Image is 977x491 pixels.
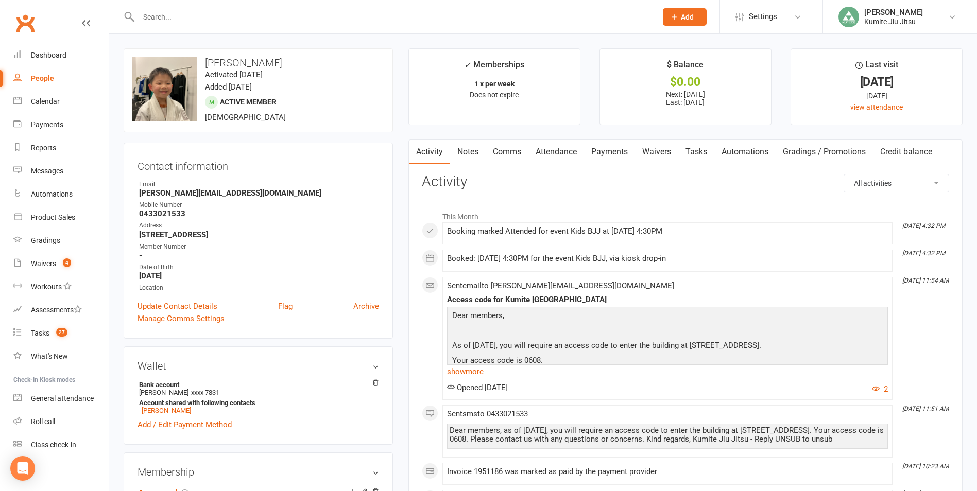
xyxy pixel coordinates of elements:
[31,213,75,221] div: Product Sales
[191,389,219,396] span: xxxx 7831
[139,200,379,210] div: Mobile Number
[855,58,898,77] div: Last visit
[31,283,62,291] div: Workouts
[13,275,109,299] a: Workouts
[13,136,109,160] a: Reports
[450,309,885,324] p: Dear members,
[139,262,379,272] div: Date of Birth
[139,283,379,293] div: Location
[138,156,379,172] h3: Contact information
[13,206,109,229] a: Product Sales
[422,206,949,222] li: This Month
[132,57,384,68] h3: [PERSON_NAME]
[56,328,67,337] span: 27
[902,405,949,412] i: [DATE] 11:51 AM
[13,90,109,113] a: Calendar
[139,399,374,407] strong: Account shared with following contacts
[584,140,635,164] a: Payments
[205,82,252,92] time: Added [DATE]
[138,360,379,372] h3: Wallet
[138,418,232,431] a: Add / Edit Payment Method
[13,322,109,345] a: Tasks 27
[838,7,859,27] img: thumb_image1713433996.png
[138,300,217,312] a: Update Contact Details
[31,394,94,402] div: General attendance
[31,441,76,449] div: Class check-in
[864,17,923,26] div: Kumite Jiu Jitsu
[447,383,508,392] span: Opened [DATE]
[447,227,888,236] div: Booking marked Attended for event Kids BJJ at [DATE] 4:30PM
[450,339,885,354] p: As of [DATE], you will require an access code to enter the building at [STREET_ADDRESS].
[13,252,109,275] a: Waivers 4
[31,144,56,152] div: Reports
[132,57,197,121] img: image1749022792.png
[422,174,949,190] h3: Activity
[278,300,293,312] a: Flag
[450,354,885,369] p: Your access code is 0608.
[31,329,49,337] div: Tasks
[464,60,471,70] i: ✓
[31,167,63,175] div: Messages
[31,51,66,59] div: Dashboard
[31,74,54,82] div: People
[470,91,519,99] span: Does not expire
[450,140,486,164] a: Notes
[447,467,888,476] div: Invoice 1951186 was marked as paid by the payment provider
[138,466,379,478] h3: Membership
[678,140,714,164] a: Tasks
[409,140,450,164] a: Activity
[31,259,56,268] div: Waivers
[139,230,379,239] strong: [STREET_ADDRESS]
[663,8,707,26] button: Add
[447,364,888,379] a: show more
[13,67,109,90] a: People
[13,183,109,206] a: Automations
[139,209,379,218] strong: 0433021533
[139,381,374,389] strong: Bank account
[873,140,939,164] a: Credit balance
[635,140,678,164] a: Waivers
[13,160,109,183] a: Messages
[139,221,379,231] div: Address
[138,312,225,325] a: Manage Comms Settings
[474,80,515,88] strong: 1 x per week
[13,345,109,368] a: What's New
[139,242,379,252] div: Member Number
[12,10,38,36] a: Clubworx
[31,97,60,106] div: Calendar
[864,8,923,17] div: [PERSON_NAME]
[353,300,379,312] a: Archive
[13,229,109,252] a: Gradings
[13,44,109,67] a: Dashboard
[902,222,945,230] i: [DATE] 4:32 PM
[220,98,276,106] span: Active member
[13,299,109,322] a: Assessments
[486,140,528,164] a: Comms
[850,103,903,111] a: view attendance
[139,251,379,260] strong: -
[872,383,888,395] button: 2
[800,90,953,101] div: [DATE]
[902,463,949,470] i: [DATE] 10:23 AM
[13,387,109,410] a: General attendance kiosk mode
[139,271,379,280] strong: [DATE]
[142,407,191,414] a: [PERSON_NAME]
[31,190,73,198] div: Automations
[902,250,945,257] i: [DATE] 4:32 PM
[447,295,888,304] div: Access code for Kumite [GEOGRAPHIC_DATA]
[609,77,762,87] div: $0.00
[31,417,55,426] div: Roll call
[31,306,82,314] div: Assessments
[13,410,109,433] a: Roll call
[205,70,263,79] time: Activated [DATE]
[776,140,873,164] a: Gradings / Promotions
[139,188,379,198] strong: [PERSON_NAME][EMAIL_ADDRESS][DOMAIN_NAME]
[10,456,35,481] div: Open Intercom Messenger
[447,409,528,418] span: Sent sms to 0433021533
[681,13,694,21] span: Add
[447,281,674,290] span: Sent email to [PERSON_NAME][EMAIL_ADDRESS][DOMAIN_NAME]
[609,90,762,107] p: Next: [DATE] Last: [DATE]
[667,58,704,77] div: $ Balance
[135,10,649,24] input: Search...
[205,113,286,122] span: [DEMOGRAPHIC_DATA]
